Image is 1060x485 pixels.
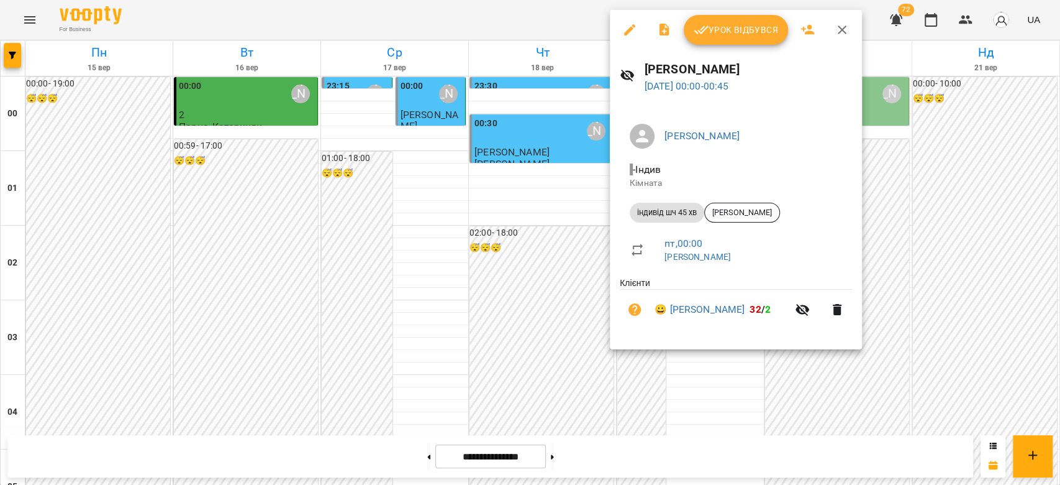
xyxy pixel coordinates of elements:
[630,164,663,175] span: - Індив
[664,130,740,142] a: [PERSON_NAME]
[704,203,780,223] div: [PERSON_NAME]
[750,303,761,315] span: 32
[765,303,771,315] span: 2
[664,238,702,249] a: пт , 00:00
[750,303,771,315] b: /
[664,252,731,262] a: [PERSON_NAME]
[620,295,650,325] button: Візит ще не сплачено. Додати оплату?
[620,277,852,335] ul: Клієнти
[655,302,745,317] a: 😀 [PERSON_NAME]
[645,80,729,92] a: [DATE] 00:00-00:45
[694,22,778,37] span: Урок відбувся
[630,207,704,218] span: індивід шч 45 хв
[705,207,779,218] span: [PERSON_NAME]
[645,60,852,79] h6: [PERSON_NAME]
[630,177,842,190] p: Кімната
[684,15,788,45] button: Урок відбувся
